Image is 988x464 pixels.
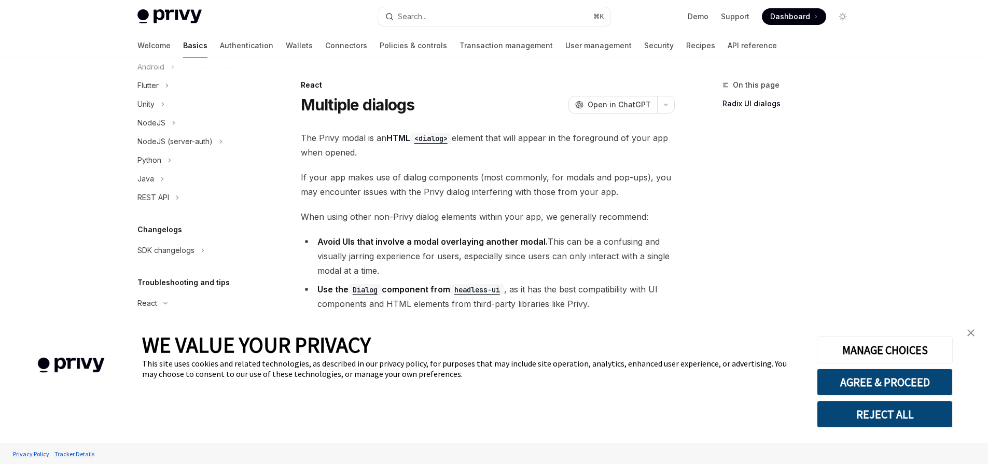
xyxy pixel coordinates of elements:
div: NodeJS (server-auth) [137,135,213,148]
a: User management [565,33,632,58]
div: React [301,80,675,90]
a: Common framework errors [129,313,262,331]
a: Demo [688,11,708,22]
a: Connectors [325,33,367,58]
a: Wallets [286,33,313,58]
div: Flutter [137,79,159,92]
span: If your app makes use of dialog components (most commonly, for modals and pop-ups), you may encou... [301,170,675,199]
div: Java [137,173,154,185]
a: headless-ui [450,284,504,294]
img: close banner [967,329,975,336]
button: Open in ChatGPT [568,96,657,114]
a: Security [644,33,674,58]
div: Unity [137,98,155,110]
span: On this page [733,79,780,91]
div: React [137,297,157,310]
button: Toggle dark mode [834,8,851,25]
h1: Multiple dialogs [301,95,415,114]
a: Authentication [220,33,273,58]
a: HTML<dialog> [386,133,452,143]
a: Basics [183,33,207,58]
a: Recipes [686,33,715,58]
div: NodeJS [137,117,165,129]
span: WE VALUE YOUR PRIVACY [142,331,371,358]
div: REST API [137,191,169,204]
a: Dashboard [762,8,826,25]
span: When using other non-Privy dialog elements within your app, we generally recommend: [301,209,675,224]
span: ⌘ K [593,12,604,21]
a: Dialog [349,284,382,294]
a: Privacy Policy [10,445,52,463]
div: Search... [398,10,427,23]
strong: Avoid UIs that involve a modal overlaying another modal. [317,236,548,247]
a: close banner [961,322,981,343]
button: AGREE & PROCEED [817,369,953,396]
a: Transaction management [460,33,553,58]
img: light logo [137,9,202,24]
button: MANAGE CHOICES [817,336,953,363]
a: Support [721,11,749,22]
span: Open in ChatGPT [588,100,651,110]
div: This site uses cookies and related technologies, as described in our privacy policy, for purposes... [142,358,801,379]
code: <dialog> [410,133,452,144]
a: Policies & controls [380,33,447,58]
button: REJECT ALL [817,401,953,428]
a: Tracker Details [52,445,97,463]
h5: Changelogs [137,223,182,236]
a: Welcome [137,33,171,58]
button: Search...⌘K [378,7,610,26]
div: SDK changelogs [137,244,194,257]
h5: Troubleshooting and tips [137,276,230,289]
span: The Privy modal is an element that will appear in the foreground of your app when opened. [301,131,675,160]
img: company logo [16,343,127,388]
a: API reference [728,33,777,58]
strong: Use the component from [317,284,504,294]
a: Radix UI dialogs [722,95,859,112]
div: Python [137,154,161,166]
li: This can be a confusing and visually jarring experience for users, especially since users can onl... [301,234,675,278]
span: Dashboard [770,11,810,22]
code: Dialog [349,284,382,296]
li: , as it has the best compatibility with UI components and HTML elements from third-party librarie... [301,282,675,311]
code: headless-ui [450,284,504,296]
